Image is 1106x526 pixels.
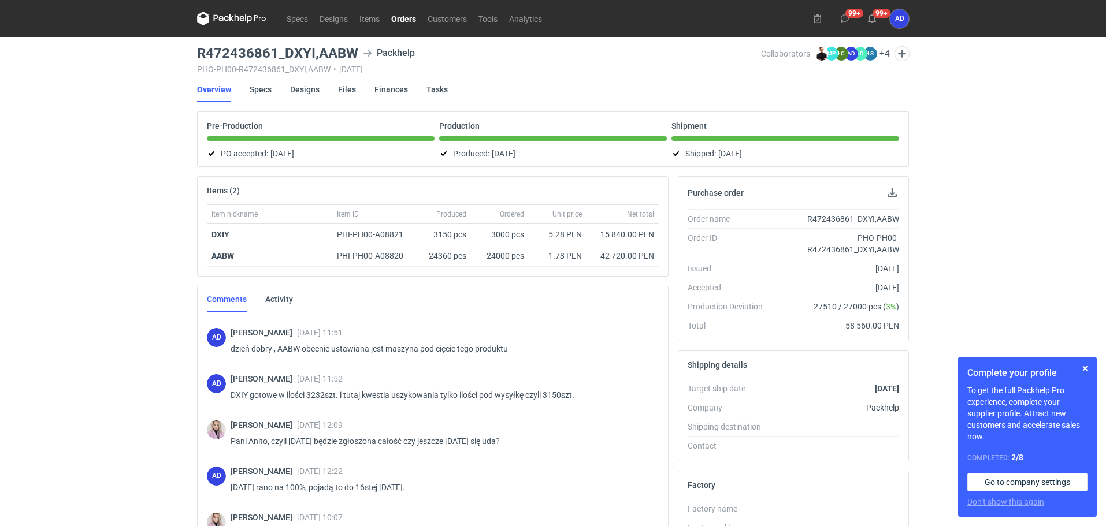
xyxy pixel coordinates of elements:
h2: Shipping details [688,360,747,370]
div: Shipped: [671,147,899,161]
div: Order name [688,213,772,225]
span: 27510 / 27000 pcs ( ) [814,301,899,312]
span: Net total [627,210,654,219]
div: PHI-PH00-A08820 [337,250,414,262]
svg: Packhelp Pro [197,12,266,25]
span: Ordered [500,210,524,219]
div: PHI-PH00-A08821 [337,229,414,240]
a: Activity [265,286,293,312]
strong: [DATE] [875,384,899,393]
a: Analytics [503,12,548,25]
div: Completed: [967,452,1088,464]
button: 99+ [863,9,881,28]
div: PHO-PH00-R472436861_DXYI,AABW [DATE] [197,65,761,74]
button: Don’t show this again [967,496,1044,508]
span: [PERSON_NAME] [231,513,297,522]
span: Collaborators [761,49,810,58]
div: 24360 pcs [419,245,471,267]
h3: R472436861_DXYI,AABW [197,46,358,60]
span: [DATE] 11:51 [297,328,343,337]
figcaption: AD [207,467,226,486]
button: Skip for now [1078,361,1092,375]
figcaption: AD [207,328,226,347]
span: [DATE] [718,147,742,161]
span: [DATE] [492,147,515,161]
div: Packhelp [363,46,415,60]
div: Accepted [688,282,772,293]
div: Contact [688,440,772,452]
div: [DATE] [772,282,899,293]
a: Designs [314,12,354,25]
span: [PERSON_NAME] [231,328,297,337]
div: PHO-PH00-R472436861_DXYI,AABW [772,232,899,255]
div: R472436861_DXYI,AABW [772,213,899,225]
span: [DATE] [270,147,294,161]
p: To get the full Packhelp Pro experience, complete your supplier profile. Attract new customers an... [967,385,1088,442]
div: Anita Dolczewska [207,328,226,347]
div: Packhelp [772,402,899,413]
a: Customers [422,12,473,25]
p: dzień dobry , AABW obecnie ustawiana jest maszyna pod cięcie tego produktu [231,342,650,356]
div: Total [688,320,772,331]
figcaption: MP [825,47,838,61]
div: Order ID [688,232,772,255]
button: 99+ [836,9,854,28]
a: Items [354,12,385,25]
span: Item nickname [211,210,258,219]
span: Produced [436,210,466,219]
span: [PERSON_NAME] [231,467,297,476]
a: Tasks [426,77,448,102]
figcaption: ŁC [834,47,848,61]
div: 3150 pcs [419,224,471,245]
p: DXIY gotowe w ilości 3232szt. i tutaj kwestia uszykowania tylko ilości pod wysyłkę czyli 3150szt. [231,388,650,402]
a: Overview [197,77,231,102]
figcaption: ŁD [853,47,867,61]
button: Edit collaborators [895,46,910,61]
p: Production [439,121,480,130]
button: AD [890,9,909,28]
button: +4 [879,49,890,59]
a: Specs [281,12,314,25]
span: [PERSON_NAME] [231,420,297,430]
figcaption: AD [844,47,858,61]
div: Company [688,402,772,413]
h2: Items (2) [207,186,240,195]
strong: 2 / 8 [1011,453,1023,462]
span: Unit price [552,210,582,219]
span: [DATE] 10:07 [297,513,343,522]
a: Finances [374,77,408,102]
div: Anita Dolczewska [890,9,909,28]
span: [DATE] 11:52 [297,374,343,383]
div: 5.28 PLN [533,229,582,240]
span: [PERSON_NAME] [231,374,297,383]
button: Download PO [885,186,899,200]
span: Item ID [337,210,359,219]
p: [DATE] rano na 100%, pojadą to do 16stej [DATE]. [231,480,650,494]
strong: AABW [211,251,234,260]
a: Go to company settings [967,473,1088,491]
div: Produced: [439,147,667,161]
div: - [772,440,899,452]
div: Production Deviation [688,301,772,312]
div: 3000 pcs [471,224,529,245]
div: [DATE] [772,263,899,274]
h2: Purchase order [688,188,744,197]
div: Issued [688,263,772,274]
figcaption: AD [207,374,226,393]
div: Target ship date [688,383,772,394]
strong: DXIY [211,230,229,239]
a: Files [338,77,356,102]
h1: Complete your profile [967,366,1088,380]
div: 24000 pcs [471,245,529,267]
div: Anita Dolczewska [207,467,226,486]
div: Factory name [688,503,772,514]
p: Pre-Production [207,121,263,130]
img: Klaudia Wiśniewska [207,420,226,439]
div: 1.78 PLN [533,250,582,262]
a: Orders [385,12,422,25]
div: 42 720.00 PLN [591,250,654,262]
div: PO accepted: [207,147,435,161]
div: 58 560.00 PLN [772,320,899,331]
